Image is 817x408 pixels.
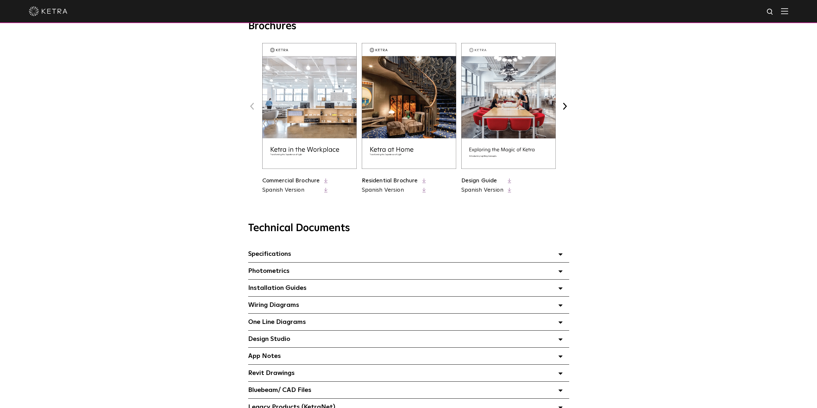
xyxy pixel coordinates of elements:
[461,43,556,169] img: design_brochure_thumbnail
[29,6,67,16] img: ketra-logo-2019-white
[766,8,774,16] img: search icon
[248,353,281,359] span: App Notes
[248,102,256,110] button: Previous
[248,319,306,325] span: One Line Diagrams
[461,178,497,184] a: Design Guide
[262,186,320,194] a: Spanish Version
[262,178,320,184] a: Commercial Brochure
[248,285,307,291] span: Installation Guides
[262,43,357,169] img: commercial_brochure_thumbnail
[248,387,311,393] span: Bluebeam/ CAD Files
[248,370,295,376] span: Revit Drawings
[781,8,788,14] img: Hamburger%20Nav.svg
[248,336,290,342] span: Design Studio
[362,178,418,184] a: Residential Brochure
[561,102,569,110] button: Next
[248,20,569,33] h3: Brochures
[362,43,456,169] img: residential_brochure_thumbnail
[461,186,503,194] a: Spanish Version
[248,251,291,257] span: Specifications
[248,302,299,308] span: Wiring Diagrams
[362,186,418,194] a: Spanish Version
[248,222,569,234] h3: Technical Documents
[248,268,290,274] span: Photometrics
